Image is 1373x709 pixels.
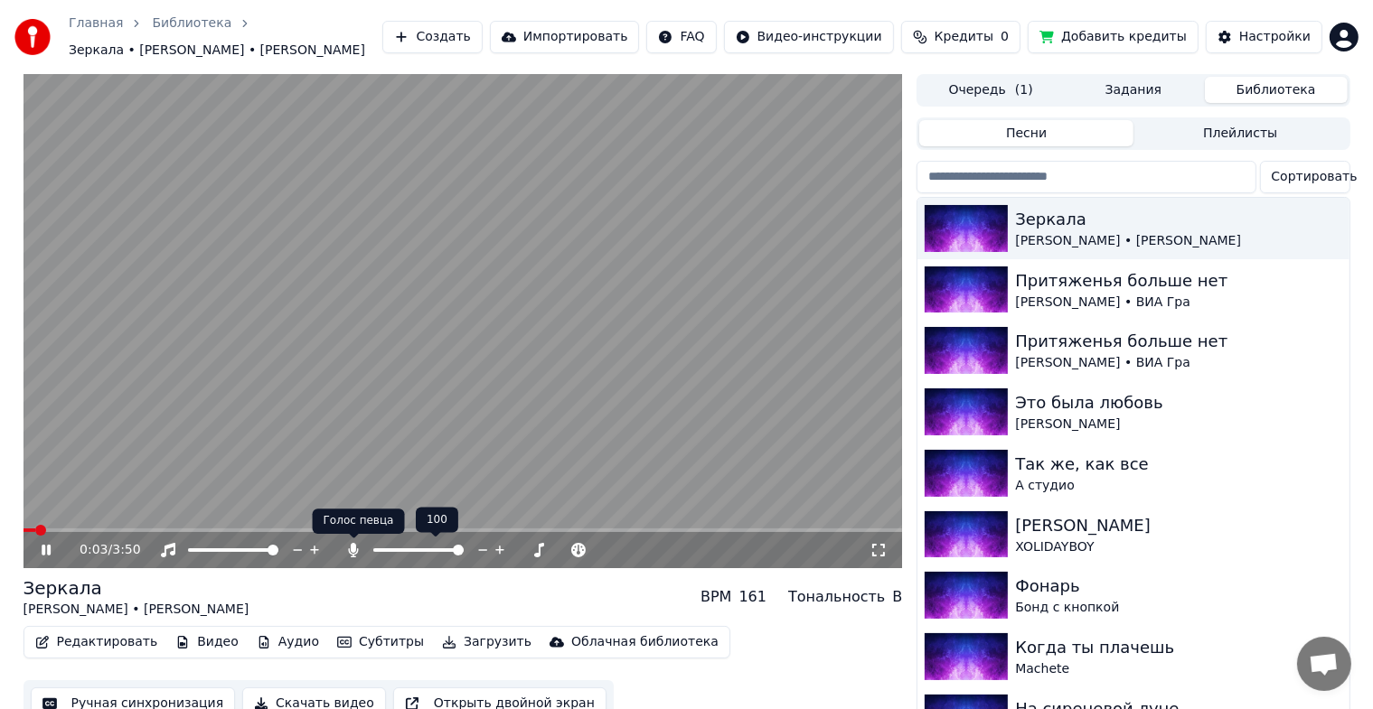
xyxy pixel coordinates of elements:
[739,586,767,608] div: 161
[1205,77,1348,103] button: Библиотека
[571,633,719,651] div: Облачная библиотека
[892,586,902,608] div: B
[919,77,1062,103] button: Очередь
[152,14,231,33] a: Библиотека
[901,21,1020,53] button: Кредиты0
[24,575,249,601] div: Зеркала
[1015,660,1341,678] div: Machete
[1015,329,1341,354] div: Притяженья больше нет
[646,21,716,53] button: FAQ
[168,630,246,655] button: Видео
[1015,477,1341,495] div: А студио
[80,541,123,559] div: /
[112,541,140,559] span: 3:50
[1028,21,1199,53] button: Добавить кредиты
[69,42,365,60] span: Зеркала • [PERSON_NAME] • [PERSON_NAME]
[1239,28,1311,46] div: Настройки
[1133,120,1348,146] button: Плейлисты
[1015,635,1341,660] div: Когда ты плачешь
[1015,513,1341,538] div: [PERSON_NAME]
[701,586,731,608] div: BPM
[14,19,51,55] img: youka
[1015,294,1341,312] div: [PERSON_NAME] • ВИА Гра
[1206,21,1322,53] button: Настройки
[24,601,249,619] div: [PERSON_NAME] • [PERSON_NAME]
[1015,599,1341,617] div: Бонд с кнопкой
[1015,390,1341,415] div: Это была любовь
[249,630,326,655] button: Аудио
[80,541,108,559] span: 0:03
[28,630,165,655] button: Редактировать
[1272,168,1358,186] span: Сортировать
[330,630,431,655] button: Субтитры
[1015,574,1341,599] div: Фонарь
[1062,77,1205,103] button: Задания
[1001,28,1009,46] span: 0
[1015,538,1341,556] div: XOLIDAYBOY
[919,120,1133,146] button: Песни
[1015,81,1033,99] span: ( 1 )
[788,586,885,608] div: Тональность
[1015,232,1341,250] div: [PERSON_NAME] • [PERSON_NAME]
[1015,415,1341,434] div: [PERSON_NAME]
[416,508,458,533] div: 100
[1015,268,1341,294] div: Притяженья больше нет
[435,630,539,655] button: Загрузить
[1015,207,1341,232] div: Зеркала
[382,21,482,53] button: Создать
[490,21,640,53] button: Импортировать
[1015,354,1341,372] div: [PERSON_NAME] • ВИА Гра
[313,508,405,534] div: Голос певца
[1297,637,1351,691] div: Открытый чат
[69,14,382,60] nav: breadcrumb
[724,21,894,53] button: Видео-инструкции
[935,28,993,46] span: Кредиты
[69,14,123,33] a: Главная
[1015,452,1341,477] div: Так же, как все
